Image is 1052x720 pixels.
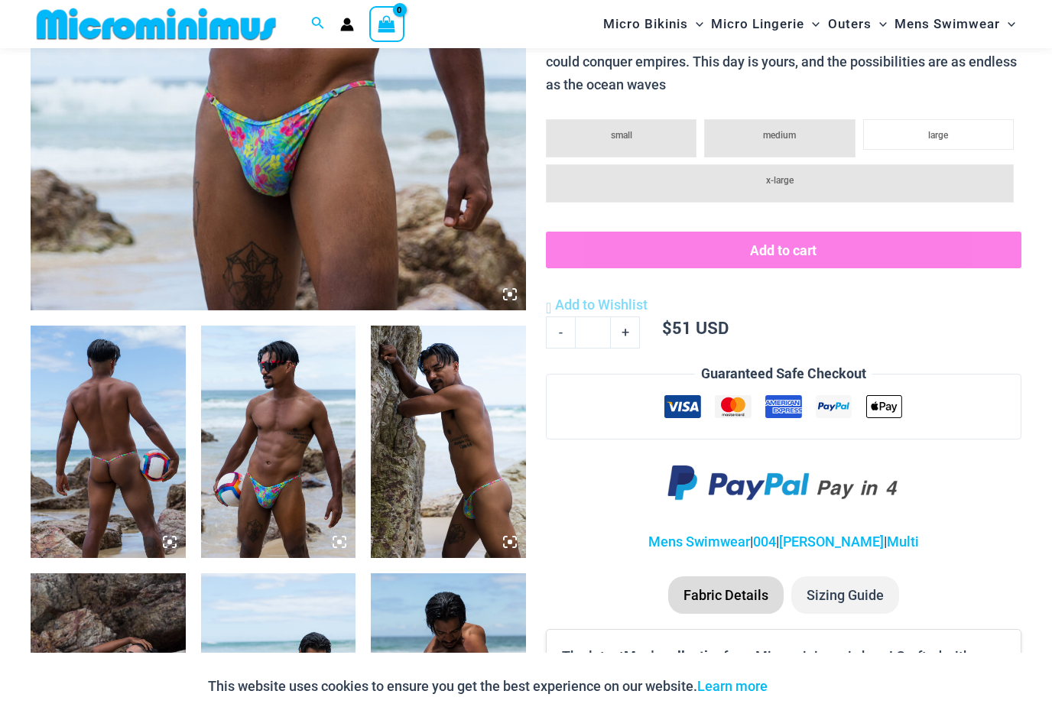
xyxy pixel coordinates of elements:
[611,130,632,141] span: small
[597,2,1021,46] nav: Site Navigation
[603,5,688,44] span: Micro Bikinis
[611,316,640,349] a: +
[546,530,1021,553] p: | | |
[828,5,872,44] span: Outers
[648,534,750,550] a: Mens Swimwear
[872,5,887,44] span: Menu Toggle
[763,130,796,141] span: medium
[369,6,404,41] a: View Shopping Cart, empty
[704,119,855,157] li: medium
[546,294,648,316] a: Add to Wishlist
[546,164,1014,203] li: x-large
[688,5,703,44] span: Menu Toggle
[546,119,696,157] li: small
[201,326,356,558] img: Cable Beach Aloha Bloom 004 String Back Thong
[766,175,794,186] span: x-large
[1000,5,1015,44] span: Menu Toggle
[340,18,354,31] a: Account icon link
[695,362,872,385] legend: Guaranteed Safe Checkout
[31,7,282,41] img: MM SHOP LOGO FLAT
[928,130,948,141] span: large
[371,326,526,558] img: Cable Beach Aloha Bloom 004 String Back Thong
[662,316,672,339] span: $
[863,119,1014,150] li: large
[624,647,723,665] b: Men's collection
[779,668,844,705] button: Accept
[895,5,1000,44] span: Mens Swimwear
[779,534,884,550] a: [PERSON_NAME]
[599,5,707,44] a: Micro BikinisMenu ToggleMenu Toggle
[891,5,1019,44] a: Mens SwimwearMenu ToggleMenu Toggle
[887,534,919,550] a: Multi
[753,534,776,550] a: 004
[311,15,325,34] a: Search icon link
[546,316,575,349] a: -
[697,678,768,694] a: Learn more
[791,576,899,615] li: Sizing Guide
[546,232,1021,268] button: Add to cart
[668,576,784,615] li: Fabric Details
[31,326,186,558] img: Cable Beach Aloha Bloom 004 String Back Thong
[707,5,823,44] a: Micro LingerieMenu ToggleMenu Toggle
[804,5,820,44] span: Menu Toggle
[711,5,804,44] span: Micro Lingerie
[824,5,891,44] a: OutersMenu ToggleMenu Toggle
[555,297,648,313] span: Add to Wishlist
[575,316,611,349] input: Product quantity
[208,675,768,698] p: This website uses cookies to ensure you get the best experience on our website.
[662,316,729,339] bdi: 51 USD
